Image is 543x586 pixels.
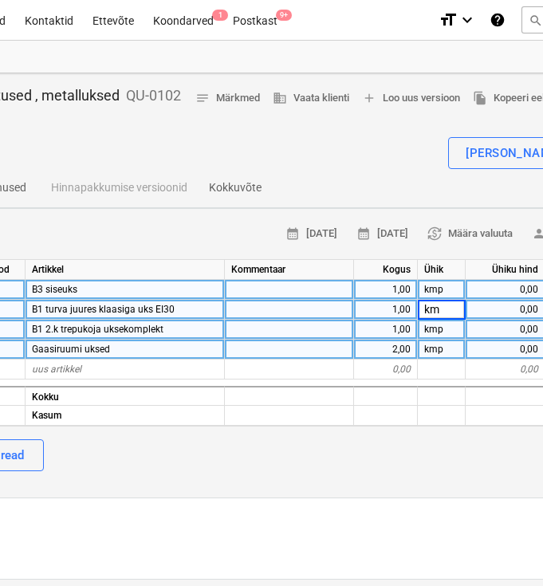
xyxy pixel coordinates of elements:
[354,360,418,380] div: 0,00
[354,300,418,320] div: 1,00
[354,280,418,300] div: 1,00
[350,222,415,246] button: [DATE]
[421,222,519,246] button: Määra valuuta
[32,364,81,375] span: uus artikkel
[189,86,266,111] button: Märkmed
[195,91,210,105] span: notes
[490,10,506,29] i: Abikeskus
[225,260,354,280] div: Kommentaar
[418,340,466,360] div: kmp
[354,340,418,360] div: 2,00
[285,226,300,241] span: calendar_month
[418,280,466,300] div: kmp
[418,260,466,280] div: Ühik
[32,324,163,335] span: B1 2.k trepukoja uksekomplekt
[126,86,181,105] p: QU-0102
[212,10,228,21] span: 1
[354,260,418,280] div: Kogus
[356,86,466,111] button: Loo uus versioon
[418,320,466,340] div: kmp
[273,91,287,105] span: business
[32,284,77,295] span: B3 siseuks
[26,406,225,426] div: Kasum
[356,225,408,243] span: [DATE]
[276,10,292,21] span: 9+
[273,89,349,108] span: Vaata klienti
[32,304,175,315] span: B1 turva juures klaasiga uks EI30
[32,344,110,355] span: Gaasiruumi uksed
[427,225,513,243] span: Määra valuuta
[285,225,337,243] span: [DATE]
[458,10,477,29] i: keyboard_arrow_down
[427,226,442,241] span: currency_exchange
[362,91,376,105] span: add
[195,89,260,108] span: Märkmed
[26,386,225,406] div: Kokku
[26,260,225,280] div: Artikkel
[207,179,264,196] p: Kokkuvõte
[356,226,371,241] span: calendar_month
[473,91,487,105] span: file_copy
[279,222,344,246] button: [DATE]
[439,10,458,29] i: format_size
[529,14,541,26] span: search
[362,89,460,108] span: Loo uus versioon
[266,86,356,111] button: Vaata klienti
[354,320,418,340] div: 1,00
